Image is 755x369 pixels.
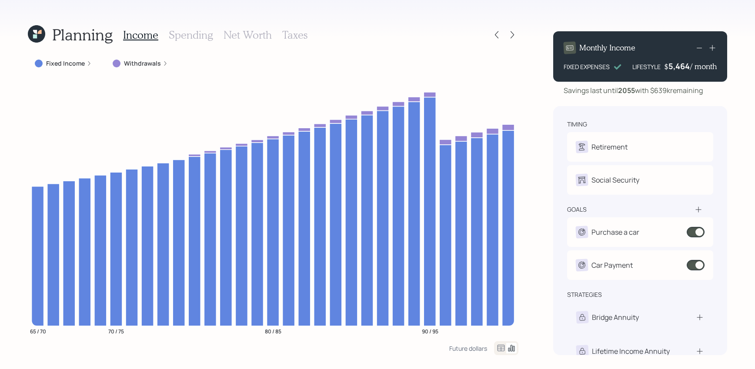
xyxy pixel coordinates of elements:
tspan: 65 / 70 [30,327,46,335]
h3: Net Worth [224,29,272,41]
h3: Income [123,29,158,41]
h3: Taxes [282,29,307,41]
h3: Spending [169,29,213,41]
b: 2055 [618,86,635,95]
tspan: 70 / 75 [108,327,124,335]
div: Lifetime Income Annuity [592,346,670,356]
div: timing [567,120,587,129]
div: Social Security [591,175,639,185]
h1: Planning [52,25,113,44]
div: 5,464 [668,61,690,71]
div: strategies [567,290,602,299]
div: Retirement [591,142,628,152]
div: Bridge Annuity [592,312,639,322]
div: Savings last until with $639k remaining [564,85,703,96]
div: FIXED EXPENSES [564,62,610,71]
div: Future dollars [449,344,487,352]
tspan: 80 / 85 [265,327,281,335]
tspan: 90 / 95 [422,327,438,335]
label: Withdrawals [124,59,161,68]
label: Fixed Income [46,59,85,68]
h4: $ [664,62,668,71]
div: goals [567,205,587,214]
div: Purchase a car [591,227,639,237]
h4: / month [690,62,717,71]
div: LIFESTYLE [632,62,661,71]
h4: Monthly Income [579,43,635,53]
div: Car Payment [591,260,633,270]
